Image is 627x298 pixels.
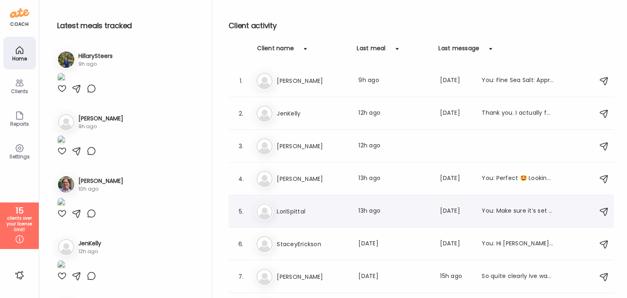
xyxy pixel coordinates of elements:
[277,109,349,118] h3: JenKelly
[256,171,273,187] img: bg-avatar-default.svg
[482,207,554,216] div: You: Make sure it’s set to lbs
[5,121,34,127] div: Reports
[358,239,430,249] div: [DATE]
[277,76,349,86] h3: [PERSON_NAME]
[3,216,36,233] div: clients over your license limit!
[357,44,385,57] div: Last meal
[440,272,472,282] div: 15h ago
[236,76,246,86] div: 1.
[438,44,479,57] div: Last message
[5,89,34,94] div: Clients
[78,185,123,193] div: 10h ago
[78,239,101,248] h3: JenKelly
[277,174,349,184] h3: [PERSON_NAME]
[236,141,246,151] div: 3.
[57,20,199,32] h2: Latest meals tracked
[57,198,65,209] img: images%2FlZb9Ba67JFhLM5k0uG2ZNGUjchs2%2FSdrcN2omGiXuAiHnkOAD%2FFGbzsfTYTnEEosqN01SL_1080
[482,174,554,184] div: You: Perfect 🤩 Looking forward to seeing you then. [DATE] is your In-Body scale, pics and measure...
[5,154,34,159] div: Settings
[482,76,554,86] div: You: Fine Sea Salt: Approximately 2,120 mg of sodium per teaspoon. Coarse Sea Salt: Approximately...
[57,135,65,146] img: images%2FbbyQNxsEKpfwiGLsxlfrmQhO27W2%2FRSy7Sez0MMlZDxUZcsRL%2FWGki6Fu0pLKmbA31BHz5_1080
[482,272,554,282] div: So quite clearly Ive wasted my money and am not ready to be that strict with my diet .I m just go...
[10,7,29,20] img: ate
[5,56,34,61] div: Home
[257,44,294,57] div: Client name
[277,272,349,282] h3: [PERSON_NAME]
[358,141,430,151] div: 12h ago
[256,105,273,122] img: bg-avatar-default.svg
[358,109,430,118] div: 12h ago
[358,174,430,184] div: 13h ago
[78,177,123,185] h3: [PERSON_NAME]
[482,109,554,118] div: Thank you. I actually found it in your email
[57,260,65,271] img: images%2FtMmoAjnpC4W6inctRLcbakHpIsj1%2FOf8NDZ0LXdySkI6GPkEU%2Fn9jmFBx1v3Aaxnv1Vky5_1080
[57,73,65,84] img: images%2FRJteFs3GhigpuZE7lLqV7PdZ69D2%2FUza3Xq5Rj20YgLnD2fna%2FR2VAUr5asXZGiRhGJClW_1080
[256,73,273,89] img: bg-avatar-default.svg
[58,239,74,255] img: bg-avatar-default.svg
[440,207,472,216] div: [DATE]
[358,272,430,282] div: [DATE]
[236,207,246,216] div: 5.
[236,239,246,249] div: 6.
[256,269,273,285] img: bg-avatar-default.svg
[277,207,349,216] h3: LoriSpittal
[10,21,29,28] div: coach
[440,109,472,118] div: [DATE]
[277,141,349,151] h3: [PERSON_NAME]
[78,52,113,60] h3: HillarySteers
[78,60,113,68] div: 9h ago
[358,207,430,216] div: 13h ago
[440,174,472,184] div: [DATE]
[236,174,246,184] div: 4.
[78,114,123,123] h3: [PERSON_NAME]
[229,20,614,32] h2: Client activity
[256,203,273,220] img: bg-avatar-default.svg
[58,51,74,68] img: avatars%2FRJteFs3GhigpuZE7lLqV7PdZ69D2
[440,239,472,249] div: [DATE]
[58,114,74,130] img: bg-avatar-default.svg
[256,138,273,154] img: bg-avatar-default.svg
[3,206,36,216] div: 15
[358,76,430,86] div: 9h ago
[440,76,472,86] div: [DATE]
[236,272,246,282] div: 7.
[236,109,246,118] div: 2.
[78,248,101,255] div: 12h ago
[256,236,273,252] img: bg-avatar-default.svg
[58,176,74,193] img: avatars%2FlZb9Ba67JFhLM5k0uG2ZNGUjchs2
[277,239,349,249] h3: StaceyErickson
[78,123,123,130] div: 9h ago
[482,239,554,249] div: You: Hi [PERSON_NAME], this is great work! You are doing the hard part of looking at the things t...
